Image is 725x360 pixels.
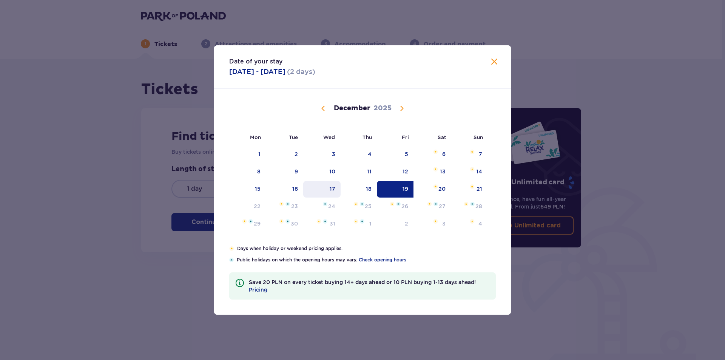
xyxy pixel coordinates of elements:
[323,134,335,140] small: Wed
[229,146,266,163] td: Choose Monday, December 1, 2025 as your check-out date. It’s available.
[257,168,261,175] div: 8
[214,89,511,245] div: Calendar
[303,216,341,232] td: Not available. Wednesday, December 31, 2025
[413,164,451,180] td: Choose Saturday, December 13, 2025 as your check-out date. It’s available.
[334,104,370,113] p: December
[258,150,261,158] div: 1
[254,220,261,227] div: 29
[291,220,298,227] div: 30
[362,134,372,140] small: Thu
[413,198,451,215] td: Not available. Saturday, December 27, 2025
[377,181,413,198] td: Selected as start date. Friday, December 19, 2025
[289,134,298,140] small: Tue
[266,198,303,215] td: Not available. Tuesday, December 23, 2025
[377,146,413,163] td: Choose Friday, December 5, 2025 as your check-out date. It’s available.
[303,181,341,198] td: Choose Wednesday, December 17, 2025 as your check-out date. It’s available.
[254,202,261,210] div: 22
[229,216,266,232] td: Not available. Monday, December 29, 2025
[229,198,266,215] td: Not available. Monday, December 22, 2025
[303,198,341,215] td: Not available. Wednesday, December 24, 2025
[250,134,261,140] small: Mon
[303,146,341,163] td: Choose Wednesday, December 3, 2025 as your check-out date. It’s available.
[402,134,409,140] small: Fri
[440,168,446,175] div: 13
[439,202,446,210] div: 27
[266,181,303,198] td: Choose Tuesday, December 16, 2025 as your check-out date. It’s available.
[373,104,392,113] p: 2025
[295,168,298,175] div: 9
[329,168,335,175] div: 10
[413,181,451,198] td: Choose Saturday, December 20, 2025 as your check-out date. It’s available.
[303,164,341,180] td: Choose Wednesday, December 10, 2025 as your check-out date. It’s available.
[451,164,487,180] td: Choose Sunday, December 14, 2025 as your check-out date. It’s available.
[341,146,377,163] td: Choose Thursday, December 4, 2025 as your check-out date. It’s available.
[413,146,451,163] td: Choose Saturday, December 6, 2025 as your check-out date. It’s available.
[266,164,303,180] td: Choose Tuesday, December 9, 2025 as your check-out date. It’s available.
[295,150,298,158] div: 2
[377,198,413,215] td: Not available. Friday, December 26, 2025
[292,185,298,193] div: 16
[405,150,408,158] div: 5
[341,164,377,180] td: Choose Thursday, December 11, 2025 as your check-out date. It’s available.
[266,146,303,163] td: Choose Tuesday, December 2, 2025 as your check-out date. It’s available.
[366,185,372,193] div: 18
[377,216,413,232] td: Not available. Friday, January 2, 2026
[451,198,487,215] td: Not available. Sunday, December 28, 2025
[405,220,408,227] div: 2
[341,216,377,232] td: Not available. Thursday, January 1, 2026
[365,202,372,210] div: 25
[369,220,372,227] div: 1
[332,150,335,158] div: 3
[403,185,408,193] div: 19
[451,146,487,163] td: Choose Sunday, December 7, 2025 as your check-out date. It’s available.
[330,220,335,227] div: 31
[291,202,298,210] div: 23
[341,198,377,215] td: Not available. Thursday, December 25, 2025
[229,164,266,180] td: Choose Monday, December 8, 2025 as your check-out date. It’s available.
[328,202,335,210] div: 24
[368,150,372,158] div: 4
[413,216,451,232] td: Not available. Saturday, January 3, 2026
[266,216,303,232] td: Not available. Tuesday, December 30, 2025
[442,220,446,227] div: 3
[451,181,487,198] td: Choose Sunday, December 21, 2025 as your check-out date. It’s available.
[237,245,496,252] p: Days when holiday or weekend pricing applies.
[229,181,266,198] td: Choose Monday, December 15, 2025 as your check-out date. It’s available.
[367,168,372,175] div: 11
[403,168,408,175] div: 12
[442,150,446,158] div: 6
[377,164,413,180] td: Choose Friday, December 12, 2025 as your check-out date. It’s available.
[330,185,335,193] div: 17
[341,181,377,198] td: Choose Thursday, December 18, 2025 as your check-out date. It’s available.
[401,202,408,210] div: 26
[451,216,487,232] td: Choose Sunday, January 4, 2026 as your check-out date. It’s available.
[438,134,446,140] small: Sat
[438,185,446,193] div: 20
[255,185,261,193] div: 15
